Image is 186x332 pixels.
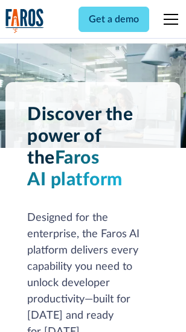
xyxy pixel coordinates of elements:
span: Faros AI platform [27,149,123,189]
div: menu [156,5,181,34]
img: Logo of the analytics and reporting company Faros. [5,8,44,33]
a: Get a demo [79,7,149,32]
a: home [5,8,44,33]
h1: Discover the power of the [27,104,159,191]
